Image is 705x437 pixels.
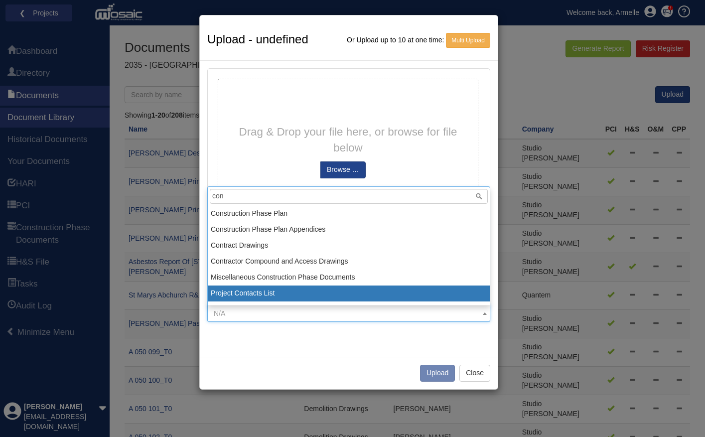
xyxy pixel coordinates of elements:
iframe: Chat [663,392,698,430]
li: Site Constraints Plan [208,301,490,317]
li: Project Contacts List [208,286,490,301]
div: Drag & Drop your file here, or browse for file below [221,82,475,198]
li: Contract Drawings [208,238,490,254]
span: Or Upload up to 10 at one time: [347,36,444,44]
li: Contractor Compound and Access Drawings [208,254,490,270]
li: Miscellaneous Construction Phase Documents [208,270,490,286]
button: Upload [420,365,455,382]
h3: Upload - undefined [207,33,308,48]
li: Construction Phase Plan Appendices [208,222,490,238]
a: Multi Upload [446,33,490,48]
li: Construction Phase Plan [208,206,490,222]
button: Close [459,365,490,382]
span: N/A [214,309,225,317]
